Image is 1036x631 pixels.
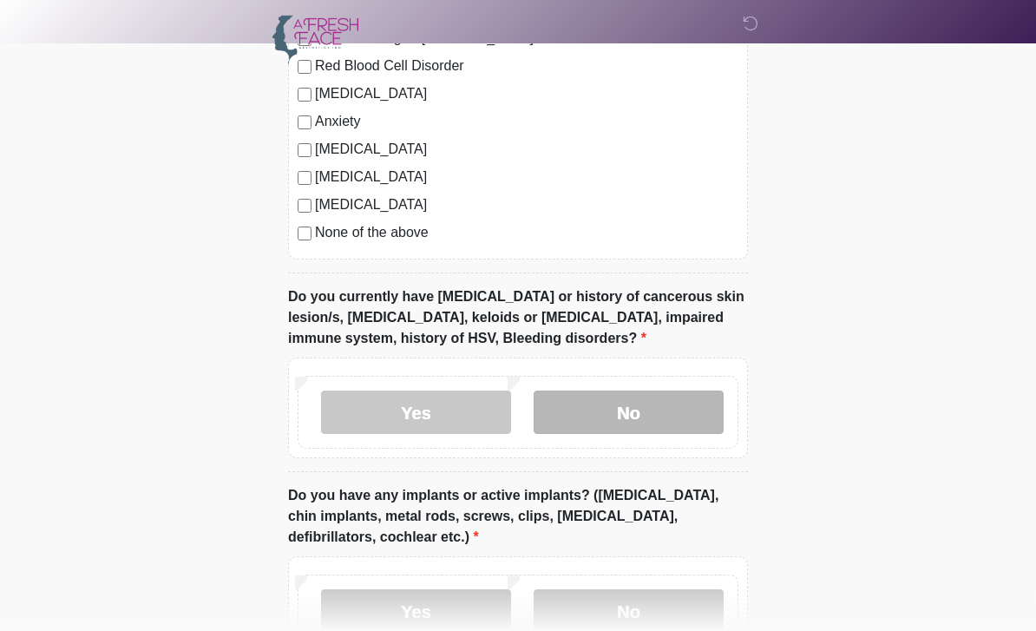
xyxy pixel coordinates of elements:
[315,194,738,215] label: [MEDICAL_DATA]
[298,171,311,185] input: [MEDICAL_DATA]
[315,139,738,160] label: [MEDICAL_DATA]
[298,88,311,102] input: [MEDICAL_DATA]
[315,222,738,243] label: None of the above
[321,391,511,434] label: Yes
[288,286,748,349] label: Do you currently have [MEDICAL_DATA] or history of cancerous skin lesion/s, [MEDICAL_DATA], keloi...
[298,115,311,129] input: Anxiety
[298,199,311,213] input: [MEDICAL_DATA]
[298,227,311,240] input: None of the above
[315,83,738,104] label: [MEDICAL_DATA]
[315,167,738,187] label: [MEDICAL_DATA]
[315,111,738,132] label: Anxiety
[271,13,359,66] img: A Fresh Face Aesthetics Inc Logo
[534,391,724,434] label: No
[288,485,748,548] label: Do you have any implants or active implants? ([MEDICAL_DATA], chin implants, metal rods, screws, ...
[298,143,311,157] input: [MEDICAL_DATA]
